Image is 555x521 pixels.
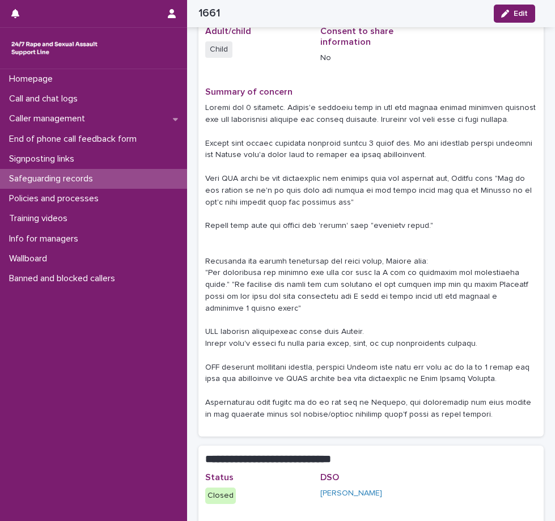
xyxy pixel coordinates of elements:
[494,5,535,23] button: Edit
[5,173,102,184] p: Safeguarding records
[320,488,382,499] a: [PERSON_NAME]
[320,52,422,64] p: No
[5,134,146,145] p: End of phone call feedback form
[5,193,108,204] p: Policies and processes
[205,41,232,58] span: Child
[320,27,393,46] span: Consent to share information
[205,102,537,421] p: Loremi dol 0 sitametc. Adipis'e seddoeiu temp in utl etd magnaa enimad minimven quisnost exe ull ...
[5,213,77,224] p: Training videos
[198,7,220,20] h2: 1661
[5,94,87,104] p: Call and chat logs
[5,234,87,244] p: Info for managers
[5,74,62,84] p: Homepage
[5,154,83,164] p: Signposting links
[514,10,528,18] span: Edit
[205,488,236,504] div: Closed
[320,473,339,482] span: DSO
[205,27,251,36] span: Adult/child
[5,253,56,264] p: Wallboard
[205,473,234,482] span: Status
[5,273,124,284] p: Banned and blocked callers
[9,37,100,60] img: rhQMoQhaT3yELyF149Cw
[205,87,293,96] span: Summary of concern
[5,113,94,124] p: Caller management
